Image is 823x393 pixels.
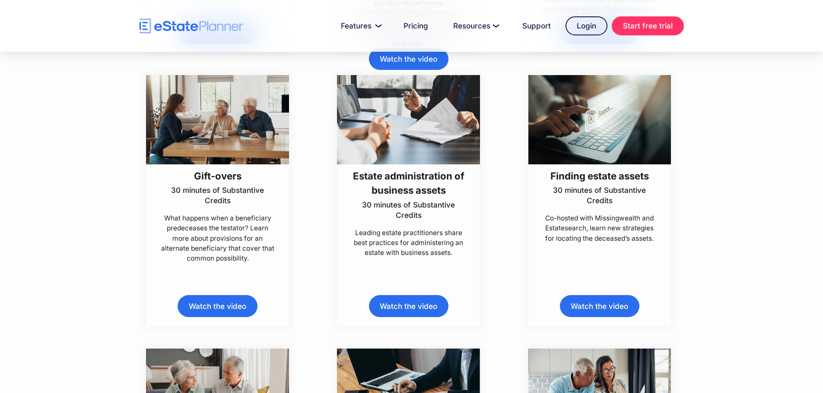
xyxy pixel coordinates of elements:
[560,295,639,317] a: Watch the video
[540,169,659,183] h3: Finding estate assets
[158,169,277,183] h3: Gift-overs
[540,213,659,243] p: Co-hosted with Missingwealth and Estatesearch, learn new strategies for locating the deceased’s a...
[369,48,448,70] a: Watch the video
[178,295,257,317] a: Watch the video
[540,185,659,206] p: 30 minutes of Substantive Credits
[349,200,468,220] p: 30 minutes of Substantive Credits
[337,75,480,258] a: Estate administration of business assets30 minutes of Substantive CreditsLeading estate practitio...
[146,75,289,263] a: Gift-overs30 minutes of Substantive CreditsWhat happens when a beneficiary predeceases the testat...
[443,17,508,35] a: Resources
[566,16,607,35] a: Login
[140,19,243,34] a: home
[612,16,684,35] a: Start free trial
[512,17,561,35] a: Support
[330,17,389,35] a: Features
[158,185,277,206] p: 30 minutes of Substantive Credits
[528,75,671,243] a: Finding estate assets30 minutes of Substantive CreditsCo-hosted with Missingwealth and Estatesear...
[349,169,468,198] h3: Estate administration of business assets
[369,295,448,317] a: Watch the video
[393,17,439,35] a: Pricing
[349,228,468,258] p: Leading estate practitioners share best practices for administering an estate with business assets.
[158,213,277,263] p: What happens when a beneficiary predeceases the testator? Learn more about provisions for an alte...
